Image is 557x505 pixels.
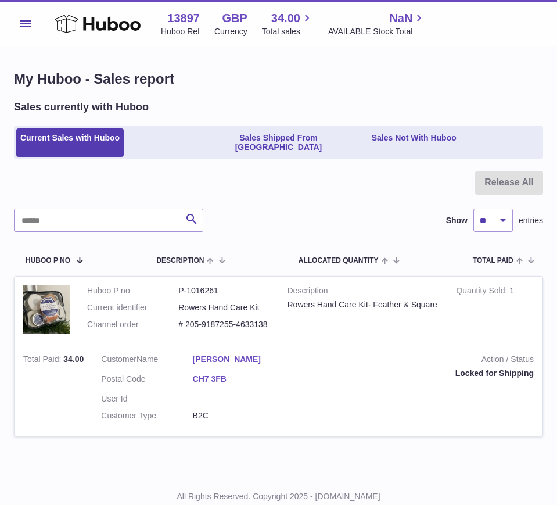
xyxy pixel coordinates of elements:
div: Huboo Ref [161,26,200,37]
a: 34.00 Total sales [262,10,314,37]
a: NaN AVAILABLE Stock Total [328,10,426,37]
strong: GBP [222,10,247,26]
strong: 13897 [167,10,200,26]
span: 34.00 [271,10,300,26]
a: Current Sales with Huboo [16,128,124,157]
span: entries [519,215,543,226]
td: 1 [447,277,542,345]
dt: User Id [101,393,192,404]
a: Sales Not With Huboo [368,128,461,157]
div: Locked for Shipping [301,368,534,379]
dt: Name [101,354,192,368]
dd: P-1016261 [178,285,269,296]
dd: B2C [193,410,284,421]
img: il_fullxfull.5603997955_dj5x.jpg [23,285,70,334]
dt: Current identifier [87,302,178,313]
h1: My Huboo - Sales report [14,70,543,88]
dd: # 205-9187255-4633138 [178,319,269,330]
span: ALLOCATED Quantity [299,257,379,264]
dd: Rowers Hand Care Kit [178,302,269,313]
a: Sales Shipped From [GEOGRAPHIC_DATA] [192,128,365,157]
dt: Postal Code [101,374,192,388]
span: Huboo P no [26,257,70,264]
dt: Huboo P no [87,285,178,296]
div: Currency [214,26,247,37]
span: 34.00 [63,354,84,364]
a: [PERSON_NAME] [193,354,284,365]
span: Customer [101,354,136,364]
strong: Description [288,285,439,299]
span: NaN [389,10,412,26]
h2: Sales currently with Huboo [14,100,149,114]
div: Rowers Hand Care Kit- Feather & Square [288,299,439,310]
span: Total paid [473,257,513,264]
dt: Customer Type [101,410,192,421]
span: Total sales [262,26,314,37]
dt: Channel order [87,319,178,330]
strong: Action / Status [301,354,534,368]
p: All Rights Reserved. Copyright 2025 - [DOMAIN_NAME] [9,491,548,502]
span: AVAILABLE Stock Total [328,26,426,37]
a: CH7 3FB [193,374,284,385]
span: Description [156,257,204,264]
strong: Total Paid [23,354,63,367]
strong: Quantity Sold [456,286,509,298]
label: Show [446,215,468,226]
